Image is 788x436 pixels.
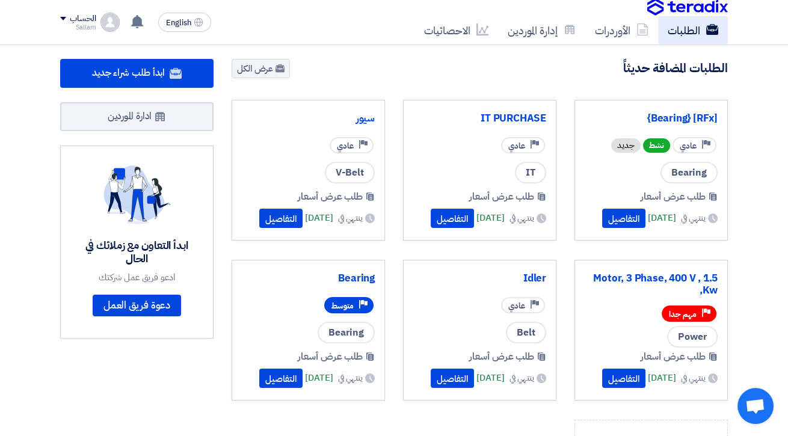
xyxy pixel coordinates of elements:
[469,189,534,204] span: طلب عرض أسعار
[469,349,534,364] span: طلب عرض أسعار
[585,112,718,124] a: [RFx] {Bearing}
[338,212,363,224] span: ينتهي في
[476,371,504,385] span: [DATE]
[305,371,333,385] span: [DATE]
[103,165,171,224] img: invite_your_team.svg
[508,140,525,152] span: عادي
[298,189,363,204] span: طلب عرض أسعار
[75,239,199,266] div: ابدأ التعاون مع زملائك في الحال
[325,162,375,183] span: V-Belt
[318,322,375,343] span: Bearing
[508,300,525,312] span: عادي
[515,162,546,183] span: IT
[305,211,333,225] span: [DATE]
[681,372,706,384] span: ينتهي في
[431,369,474,388] button: التفاصيل
[259,209,303,228] button: التفاصيل
[585,16,658,45] a: الأوردرات
[75,272,199,283] div: ادعو فريق عمل شركتك
[60,102,214,131] a: ادارة الموردين
[611,138,641,153] div: جديد
[166,19,191,27] span: English
[298,349,363,364] span: طلب عرض أسعار
[232,59,290,78] a: عرض الكل
[93,295,182,316] a: دعوة فريق العمل
[498,16,585,45] a: إدارة الموردين
[92,66,165,80] span: ابدأ طلب شراء جديد
[337,140,354,152] span: عادي
[259,369,303,388] button: التفاصيل
[643,138,670,153] span: نشط
[669,309,697,320] span: مهم جدا
[60,24,96,31] div: Sallam
[331,300,354,312] span: متوسط
[509,372,534,384] span: ينتهي في
[660,162,718,183] span: Bearing
[506,322,546,343] span: Belt
[648,371,676,385] span: [DATE]
[431,209,474,228] button: التفاصيل
[414,16,498,45] a: الاحصائيات
[476,211,504,225] span: [DATE]
[680,140,697,152] span: عادي
[648,211,676,225] span: [DATE]
[602,209,645,228] button: التفاصيل
[585,272,718,296] a: Motor, 3 Phase, 400 V , 1.5 Kw,
[658,16,728,45] a: الطلبات
[242,272,375,284] a: Bearing
[602,369,645,388] button: التفاصيل
[681,212,706,224] span: ينتهي في
[413,272,546,284] a: Idler
[100,13,120,32] img: profile_test.png
[623,60,728,76] h4: الطلبات المضافة حديثاً
[338,372,363,384] span: ينتهي في
[158,13,211,32] button: English
[413,112,546,124] a: IT PURCHASE
[70,14,96,24] div: الحساب
[509,212,534,224] span: ينتهي في
[737,388,774,424] div: Open chat
[242,112,375,124] a: سيور
[641,349,706,364] span: طلب عرض أسعار
[667,326,718,348] span: Power
[641,189,706,204] span: طلب عرض أسعار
